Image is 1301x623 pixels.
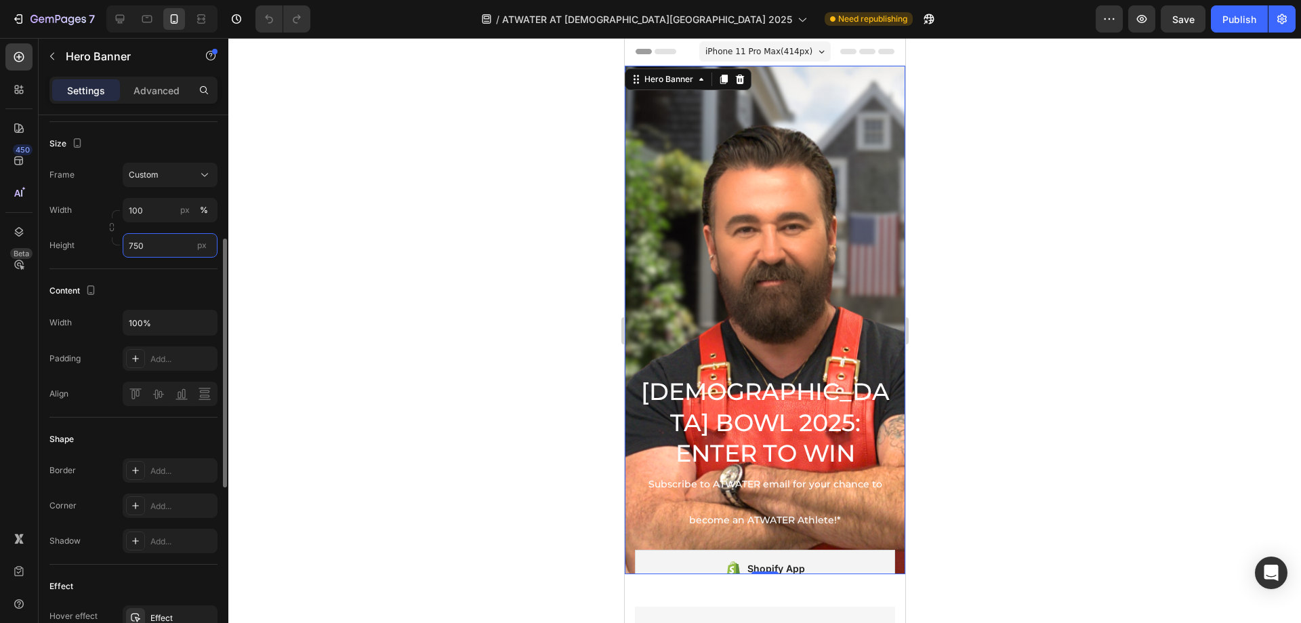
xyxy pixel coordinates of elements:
p: Settings [67,83,105,98]
button: % [177,202,193,218]
button: 7 [5,5,101,33]
div: Corner [49,500,77,512]
span: px [197,240,207,250]
span: ATWATER AT [DEMOGRAPHIC_DATA][GEOGRAPHIC_DATA] 2025 [502,12,792,26]
button: px [196,202,212,218]
label: Height [49,239,75,252]
div: Content [49,282,99,300]
div: Add... [150,500,214,513]
div: Beta [10,248,33,259]
iframe: Design area [625,38,905,623]
div: Size [49,135,85,153]
div: Padding [49,353,81,365]
div: Open Intercom Messenger [1255,557,1287,589]
div: Undo/Redo [255,5,310,33]
span: Need republishing [838,13,907,25]
span: / [496,12,499,26]
div: Width [49,317,72,329]
button: Publish [1211,5,1268,33]
div: Publish [1222,12,1256,26]
div: % [200,204,208,216]
div: Align [49,388,68,400]
p: 7 [89,11,95,27]
div: 450 [13,144,33,155]
p: Advanced [133,83,180,98]
div: Add... [150,465,214,477]
div: Border [49,464,76,477]
div: Effect [49,580,73,592]
p: Hero Banner [66,48,181,64]
div: Add... [150,536,214,548]
div: Shape [49,433,74,445]
label: Width [49,204,72,216]
input: px [123,233,218,258]
span: Save [1172,14,1195,25]
button: Custom [123,163,218,187]
label: Frame [49,169,75,181]
input: px% [123,198,218,222]
span: Custom [129,169,159,181]
button: Save [1161,5,1205,33]
div: Hover effect [49,610,98,622]
div: Shadow [49,535,81,547]
div: px [180,204,190,216]
div: Add... [150,353,214,365]
input: Auto [123,310,217,335]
